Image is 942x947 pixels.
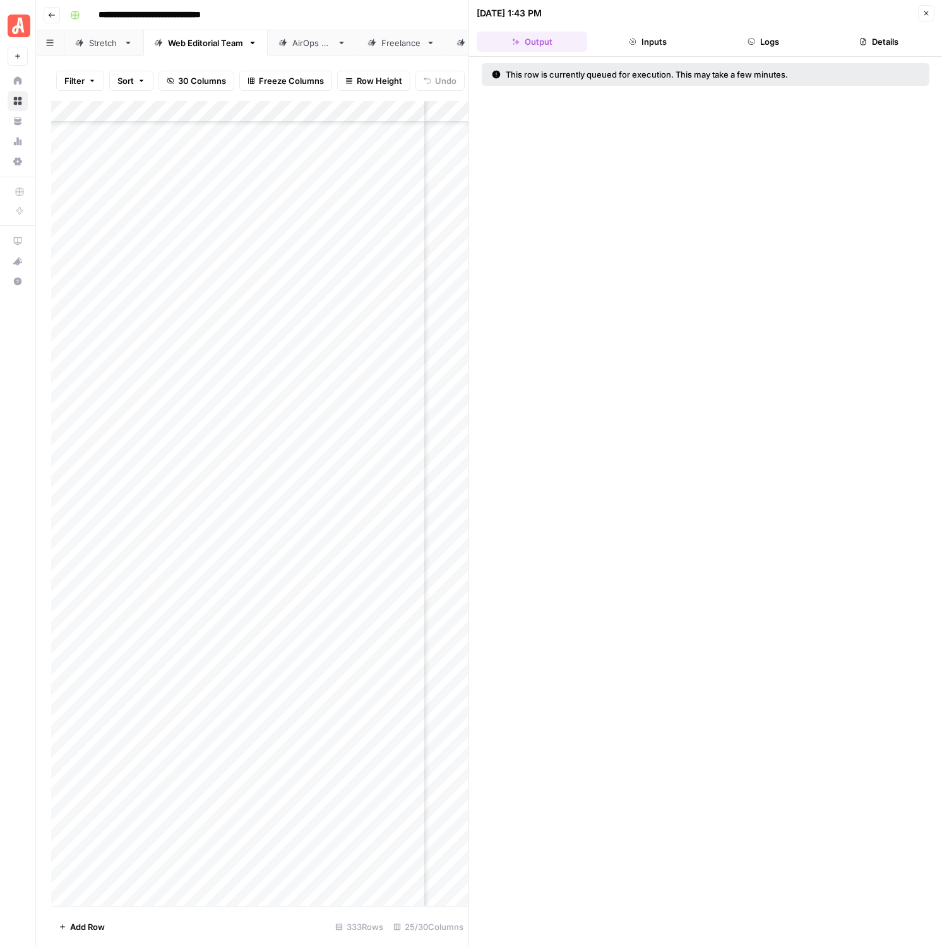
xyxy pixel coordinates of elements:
span: Undo [435,74,456,87]
button: Add Row [51,917,112,937]
button: Output [477,32,587,52]
button: Freeze Columns [239,71,332,91]
a: Usage [8,131,28,151]
div: What's new? [8,252,27,271]
div: [DATE] 1:43 PM [477,7,542,20]
span: Filter [64,74,85,87]
a: Your Data [8,111,28,131]
span: Freeze Columns [259,74,324,87]
button: Undo [415,71,465,91]
button: Filter [56,71,104,91]
div: 333 Rows [330,917,388,937]
a: Stretch [64,30,143,56]
img: Angi Logo [8,15,30,37]
button: Sort [109,71,153,91]
button: 30 Columns [158,71,234,91]
a: AirOps Academy [8,231,28,251]
a: Settings [8,151,28,172]
a: Mag Team [446,30,536,56]
div: Freelance [381,37,421,49]
div: 25/30 Columns [388,917,468,937]
div: AirOps QA [292,37,332,49]
div: Web Editorial Team [168,37,243,49]
span: Sort [117,74,134,87]
div: Stretch [89,37,119,49]
button: Help + Support [8,271,28,291]
a: Web Editorial Team [143,30,268,56]
button: Details [824,32,934,52]
span: Row Height [357,74,402,87]
button: Logs [708,32,819,52]
button: What's new? [8,251,28,271]
a: Home [8,71,28,91]
a: AirOps QA [268,30,357,56]
button: Inputs [592,32,703,52]
a: Freelance [357,30,446,56]
span: Add Row [70,921,105,933]
button: Row Height [337,71,410,91]
div: This row is currently queued for execution. This may take a few minutes. [492,68,854,81]
span: 30 Columns [178,74,226,87]
a: Browse [8,91,28,111]
button: Workspace: Angi [8,10,28,42]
